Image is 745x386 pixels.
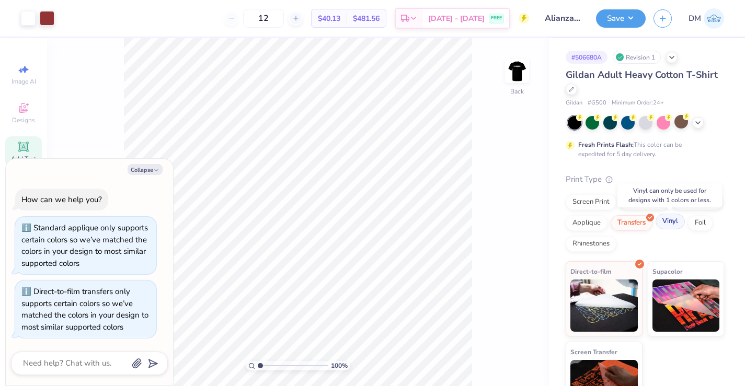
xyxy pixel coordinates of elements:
div: Foil [688,215,713,231]
img: Diana Malta [704,8,724,29]
span: FREE [491,15,502,22]
span: Gildan Adult Heavy Cotton T-Shirt [566,68,718,81]
span: Image AI [12,77,36,86]
img: Direct-to-film [570,279,638,332]
span: Supacolor [652,266,683,277]
a: DM [689,8,724,29]
img: Supacolor [652,279,720,332]
span: Designs [12,116,35,124]
button: Collapse [128,164,163,175]
img: Back [507,61,528,81]
div: Transfers [611,215,652,231]
input: – – [243,9,284,28]
span: DM [689,13,701,25]
div: Vinyl can only be used for designs with 1 colors or less. [617,183,722,207]
div: Rhinestones [566,236,616,252]
div: # 506680A [566,51,608,64]
span: Screen Transfer [570,346,617,357]
span: Direct-to-film [570,266,612,277]
div: This color can be expedited for 5 day delivery. [578,140,707,159]
div: Print Type [566,173,724,185]
span: $481.56 [353,13,380,24]
span: $40.13 [318,13,340,24]
span: # G500 [588,99,606,108]
div: Back [510,87,524,96]
span: Minimum Order: 24 + [612,99,664,108]
div: How can we help you? [21,194,102,205]
div: Direct-to-film transfers only supports certain colors so we’ve matched the colors in your design ... [21,286,148,332]
strong: Fresh Prints Flash: [578,141,634,149]
span: 100 % [331,361,348,370]
span: Add Text [11,155,36,163]
div: Applique [566,215,608,231]
div: Revision 1 [613,51,661,64]
div: Screen Print [566,194,616,210]
span: [DATE] - [DATE] [428,13,485,24]
button: Save [596,9,646,28]
span: Gildan [566,99,582,108]
input: Untitled Design [537,8,588,29]
div: Vinyl [656,214,685,229]
div: Standard applique only supports certain colors so we’ve matched the colors in your design to most... [21,223,148,268]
